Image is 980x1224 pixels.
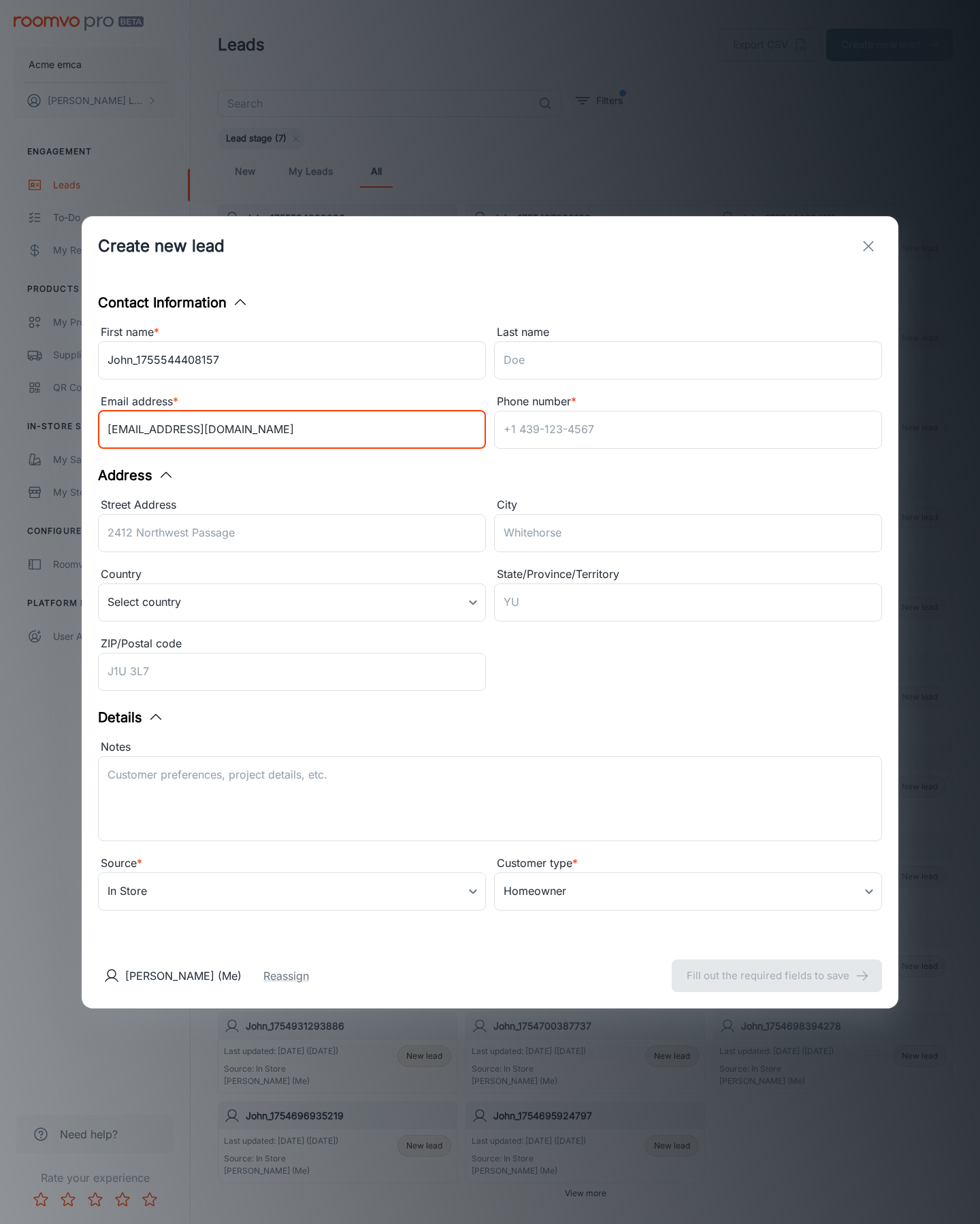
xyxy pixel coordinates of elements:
[98,635,486,653] div: ZIP/Postal code
[98,292,248,313] button: Contact Information
[494,393,882,411] div: Phone number
[98,583,486,622] div: Select country
[494,341,882,379] input: Doe
[98,566,486,583] div: Country
[494,324,882,341] div: Last name
[494,496,882,514] div: City
[98,393,486,411] div: Email address
[98,738,882,756] div: Notes
[125,968,242,984] p: [PERSON_NAME] (Me)
[98,707,164,728] button: Details
[494,566,882,583] div: State/Province/Territory
[98,855,486,872] div: Source
[98,653,486,691] input: J1U 3L7
[494,583,882,622] input: YU
[98,341,486,379] input: John
[494,514,882,552] input: Whitehorse
[855,233,882,260] button: exit
[98,514,486,552] input: 2412 Northwest Passage
[494,411,882,449] input: +1 439-123-4567
[494,872,882,911] div: Homeowner
[263,968,309,984] button: Reassign
[98,496,486,514] div: Street Address
[98,234,225,258] h1: Create new lead
[98,411,486,449] input: myname@example.com
[98,872,486,911] div: In Store
[98,324,486,341] div: First name
[494,855,882,872] div: Customer type
[98,465,174,486] button: Address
